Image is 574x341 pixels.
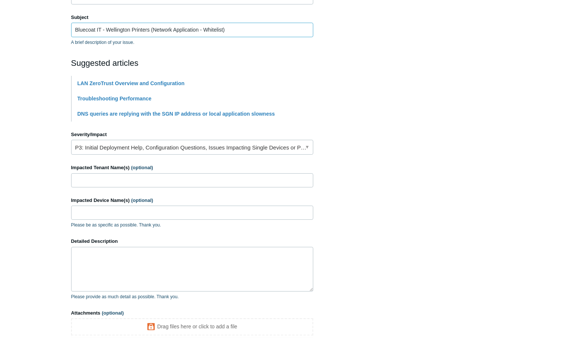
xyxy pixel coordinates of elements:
label: Subject [71,14,313,21]
p: Please provide as much detail as possible. Thank you. [71,293,313,300]
p: A brief description of your issue. [71,39,313,46]
a: Troubleshooting Performance [77,96,152,102]
a: DNS queries are replying with the SGN IP address or local application slowness [77,111,275,117]
a: LAN ZeroTrust Overview and Configuration [77,80,185,86]
a: P3: Initial Deployment Help, Configuration Questions, Issues Impacting Single Devices or Past Out... [71,140,313,155]
span: (optional) [102,310,124,316]
label: Impacted Tenant Name(s) [71,164,313,171]
label: Severity/Impact [71,131,313,138]
label: Attachments [71,309,313,317]
span: (optional) [131,165,153,170]
h2: Suggested articles [71,57,313,69]
label: Impacted Device Name(s) [71,197,313,204]
label: Detailed Description [71,238,313,245]
span: (optional) [131,197,153,203]
p: Please be as specific as possible. Thank you. [71,222,313,228]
